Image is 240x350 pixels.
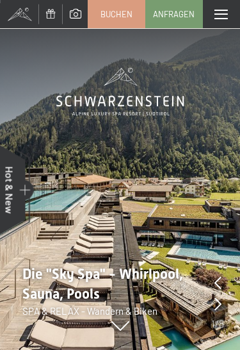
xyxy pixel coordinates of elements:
[4,166,16,213] span: Hot & New
[219,317,224,331] span: 8
[153,8,195,20] span: Anfragen
[146,1,202,28] a: Anfragen
[211,317,215,331] span: 1
[88,1,145,28] a: Buchen
[100,8,132,20] span: Buchen
[22,266,183,302] span: Die "Sky Spa" - Whirlpool, Sauna, Pools
[215,317,219,331] span: /
[22,305,157,317] span: SPA & RELAX - Wandern & Biken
